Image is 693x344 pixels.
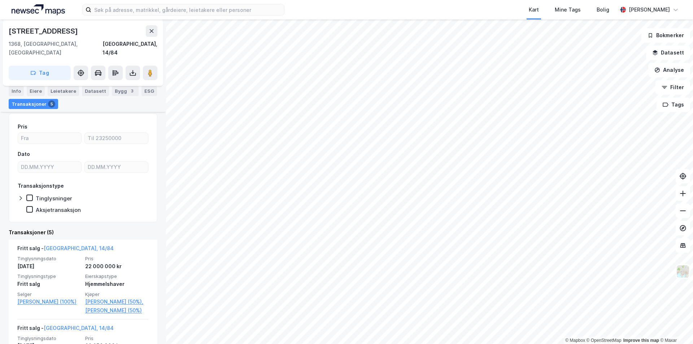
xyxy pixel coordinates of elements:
[85,273,149,279] span: Eierskapstype
[103,40,157,57] div: [GEOGRAPHIC_DATA], 14/84
[17,262,81,271] div: [DATE]
[48,86,79,96] div: Leietakere
[529,5,539,14] div: Kart
[85,133,148,144] input: Til 23250000
[17,324,114,335] div: Fritt salg -
[9,25,79,37] div: [STREET_ADDRESS]
[44,325,114,331] a: [GEOGRAPHIC_DATA], 14/84
[27,86,45,96] div: Eiere
[12,4,65,15] img: logo.a4113a55bc3d86da70a041830d287a7e.svg
[655,80,690,95] button: Filter
[85,297,149,306] a: [PERSON_NAME] (50%),
[657,309,693,344] iframe: Chat Widget
[18,162,81,173] input: DD.MM.YYYY
[18,133,81,144] input: Fra
[641,28,690,43] button: Bokmerker
[141,86,157,96] div: ESG
[85,280,149,288] div: Hjemmelshaver
[9,99,58,109] div: Transaksjoner
[17,297,81,306] a: [PERSON_NAME] (100%)
[17,280,81,288] div: Fritt salg
[44,245,114,251] a: [GEOGRAPHIC_DATA], 14/84
[17,256,81,262] span: Tinglysningsdato
[555,5,581,14] div: Mine Tags
[48,100,55,108] div: 5
[91,4,284,15] input: Søk på adresse, matrikkel, gårdeiere, leietakere eller personer
[85,162,148,173] input: DD.MM.YYYY
[85,256,149,262] span: Pris
[128,87,136,95] div: 3
[36,206,81,213] div: Aksjetransaksjon
[565,338,585,343] a: Mapbox
[9,40,103,57] div: 1368, [GEOGRAPHIC_DATA], [GEOGRAPHIC_DATA]
[629,5,670,14] div: [PERSON_NAME]
[18,150,30,158] div: Dato
[17,291,81,297] span: Selger
[676,265,690,278] img: Z
[597,5,609,14] div: Bolig
[85,335,149,341] span: Pris
[85,306,149,315] a: [PERSON_NAME] (50%)
[18,122,27,131] div: Pris
[648,63,690,77] button: Analyse
[17,273,81,279] span: Tinglysningstype
[623,338,659,343] a: Improve this map
[17,335,81,341] span: Tinglysningsdato
[18,182,64,190] div: Transaksjonstype
[82,86,109,96] div: Datasett
[112,86,139,96] div: Bygg
[9,228,157,237] div: Transaksjoner (5)
[657,97,690,112] button: Tags
[646,45,690,60] button: Datasett
[587,338,622,343] a: OpenStreetMap
[9,66,71,80] button: Tag
[85,291,149,297] span: Kjøper
[17,244,114,256] div: Fritt salg -
[9,86,24,96] div: Info
[36,195,72,202] div: Tinglysninger
[85,262,149,271] div: 22 000 000 kr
